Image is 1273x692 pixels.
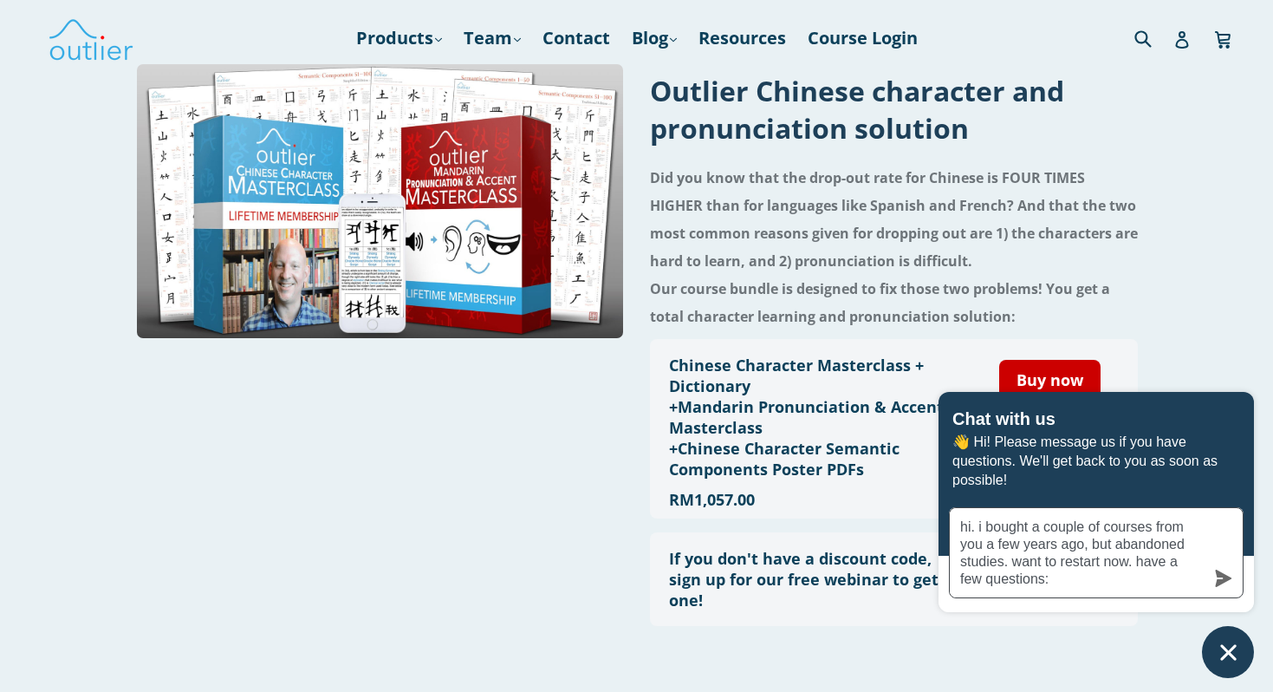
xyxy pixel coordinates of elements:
[650,164,1138,330] h4: Did you know that the drop-out rate for Chinese is FOUR TIMES HIGHER than for languages like Span...
[534,23,619,54] a: Contact
[1130,20,1178,55] input: Search
[669,548,955,610] h3: If you don't have a discount code, sign up for our free webinar to get one!
[455,23,529,54] a: Team
[650,72,1138,147] h1: Outlier Chinese character and pronunciation solution
[690,23,795,54] a: Resources
[669,489,755,510] span: RM1,057.00
[136,63,624,339] img: Chinese Total Package Outlier Linguistics
[48,13,134,63] img: Outlier Linguistics
[933,392,1259,678] inbox-online-store-chat: Shopify online store chat
[799,23,926,54] a: Course Login
[999,360,1101,401] a: Buy now
[623,23,685,54] a: Blog
[669,355,955,480] h3: Chinese Character Masterclass + Dictionary +Mandarin Pronunciation & Accent Masterclass +Chinese ...
[347,23,451,54] a: Products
